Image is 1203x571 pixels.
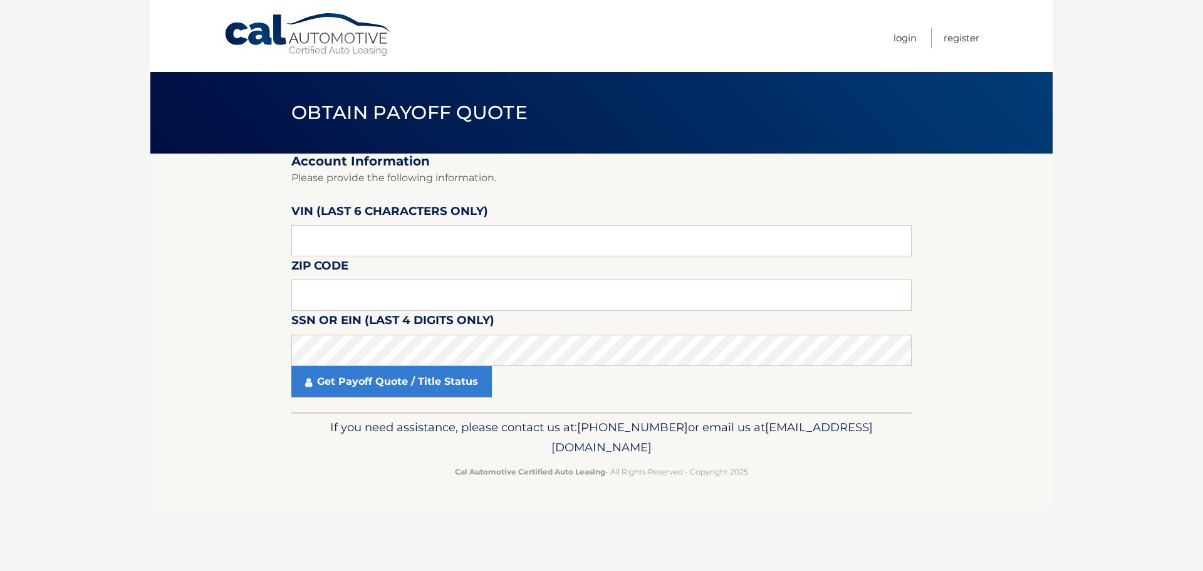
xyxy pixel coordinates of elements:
h2: Account Information [291,154,912,169]
label: VIN (last 6 characters only) [291,202,488,225]
span: Obtain Payoff Quote [291,101,528,124]
a: Get Payoff Quote / Title Status [291,366,492,397]
p: If you need assistance, please contact us at: or email us at [299,417,904,458]
a: Register [944,28,979,48]
label: SSN or EIN (last 4 digits only) [291,311,494,334]
p: - All Rights Reserved - Copyright 2025 [299,465,904,478]
p: Please provide the following information. [291,169,912,187]
strong: Cal Automotive Certified Auto Leasing [455,467,605,476]
label: Zip Code [291,256,348,280]
span: [PHONE_NUMBER] [577,420,688,434]
a: Cal Automotive [224,13,393,57]
a: Login [893,28,917,48]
